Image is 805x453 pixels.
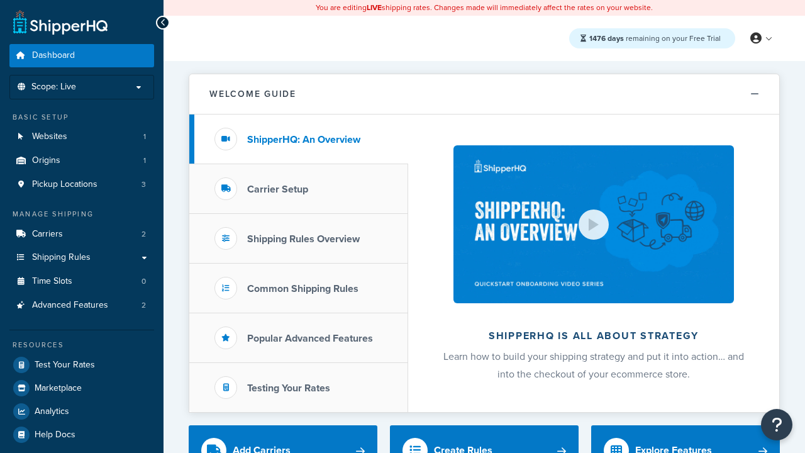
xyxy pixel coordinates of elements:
[9,173,154,196] li: Pickup Locations
[32,179,97,190] span: Pickup Locations
[9,149,154,172] a: Origins1
[142,179,146,190] span: 3
[32,229,63,240] span: Carriers
[143,155,146,166] span: 1
[443,349,744,381] span: Learn how to build your shipping strategy and put it into action… and into the checkout of your e...
[35,406,69,417] span: Analytics
[32,131,67,142] span: Websites
[189,74,779,115] button: Welcome Guide
[143,131,146,142] span: 1
[247,283,358,294] h3: Common Shipping Rules
[9,354,154,376] a: Test Your Rates
[9,340,154,350] div: Resources
[35,360,95,371] span: Test Your Rates
[209,89,296,99] h2: Welcome Guide
[247,333,373,344] h3: Popular Advanced Features
[9,246,154,269] a: Shipping Rules
[31,82,76,92] span: Scope: Live
[142,229,146,240] span: 2
[9,400,154,423] a: Analytics
[9,44,154,67] a: Dashboard
[453,145,734,303] img: ShipperHQ is all about strategy
[32,50,75,61] span: Dashboard
[32,155,60,166] span: Origins
[9,223,154,246] a: Carriers2
[9,377,154,400] a: Marketplace
[142,300,146,311] span: 2
[32,276,72,287] span: Time Slots
[32,252,91,263] span: Shipping Rules
[9,209,154,220] div: Manage Shipping
[9,125,154,148] li: Websites
[9,173,154,196] a: Pickup Locations3
[9,112,154,123] div: Basic Setup
[9,270,154,293] li: Time Slots
[9,125,154,148] a: Websites1
[9,294,154,317] a: Advanced Features2
[247,383,330,394] h3: Testing Your Rates
[589,33,721,44] span: remaining on your Free Trial
[9,149,154,172] li: Origins
[32,300,108,311] span: Advanced Features
[9,223,154,246] li: Carriers
[9,294,154,317] li: Advanced Features
[367,2,382,13] b: LIVE
[247,134,360,145] h3: ShipperHQ: An Overview
[142,276,146,287] span: 0
[441,330,746,342] h2: ShipperHQ is all about strategy
[35,383,82,394] span: Marketplace
[247,184,308,195] h3: Carrier Setup
[9,270,154,293] a: Time Slots0
[9,423,154,446] a: Help Docs
[35,430,75,440] span: Help Docs
[589,33,624,44] strong: 1476 days
[761,409,792,440] button: Open Resource Center
[247,233,360,245] h3: Shipping Rules Overview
